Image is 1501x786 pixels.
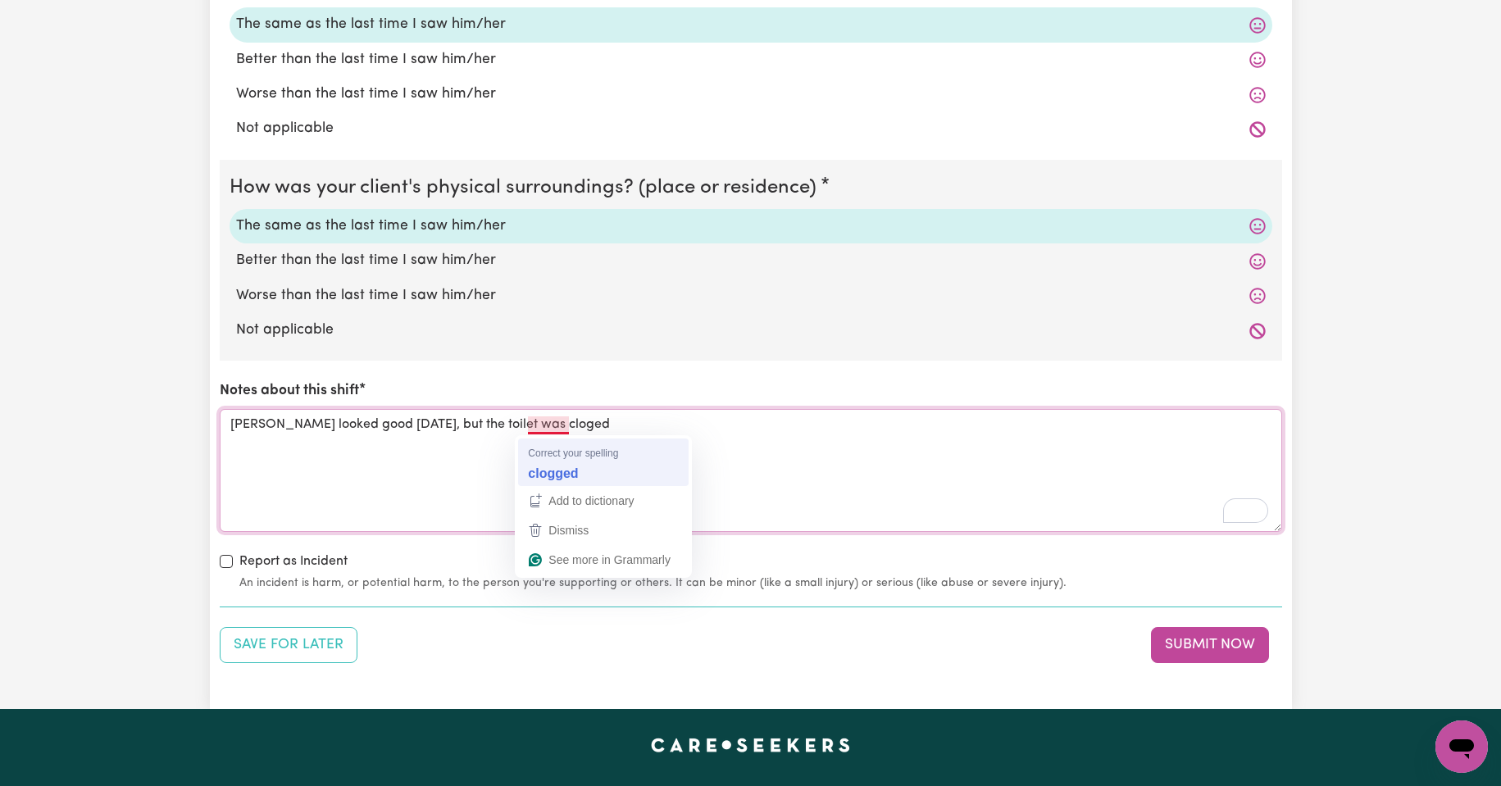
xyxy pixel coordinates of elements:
button: Save your job report [220,627,357,663]
label: Worse than the last time I saw him/her [236,84,1266,105]
label: Worse than the last time I saw him/her [236,285,1266,307]
textarea: To enrich screen reader interactions, please activate Accessibility in Grammarly extension settings [220,409,1282,532]
label: Not applicable [236,118,1266,139]
legend: How was your client's physical surroundings? (place or residence) [230,173,823,202]
iframe: Button to launch messaging window [1435,720,1488,773]
label: The same as the last time I saw him/her [236,216,1266,237]
button: Submit your job report [1151,627,1269,663]
label: Better than the last time I saw him/her [236,49,1266,70]
small: An incident is harm, or potential harm, to the person you're supporting or others. It can be mino... [239,575,1282,592]
label: Better than the last time I saw him/her [236,250,1266,271]
label: The same as the last time I saw him/her [236,14,1266,35]
label: Notes about this shift [220,380,359,402]
a: Careseekers home page [651,738,850,752]
label: Report as Incident [239,552,348,571]
label: Not applicable [236,320,1266,341]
